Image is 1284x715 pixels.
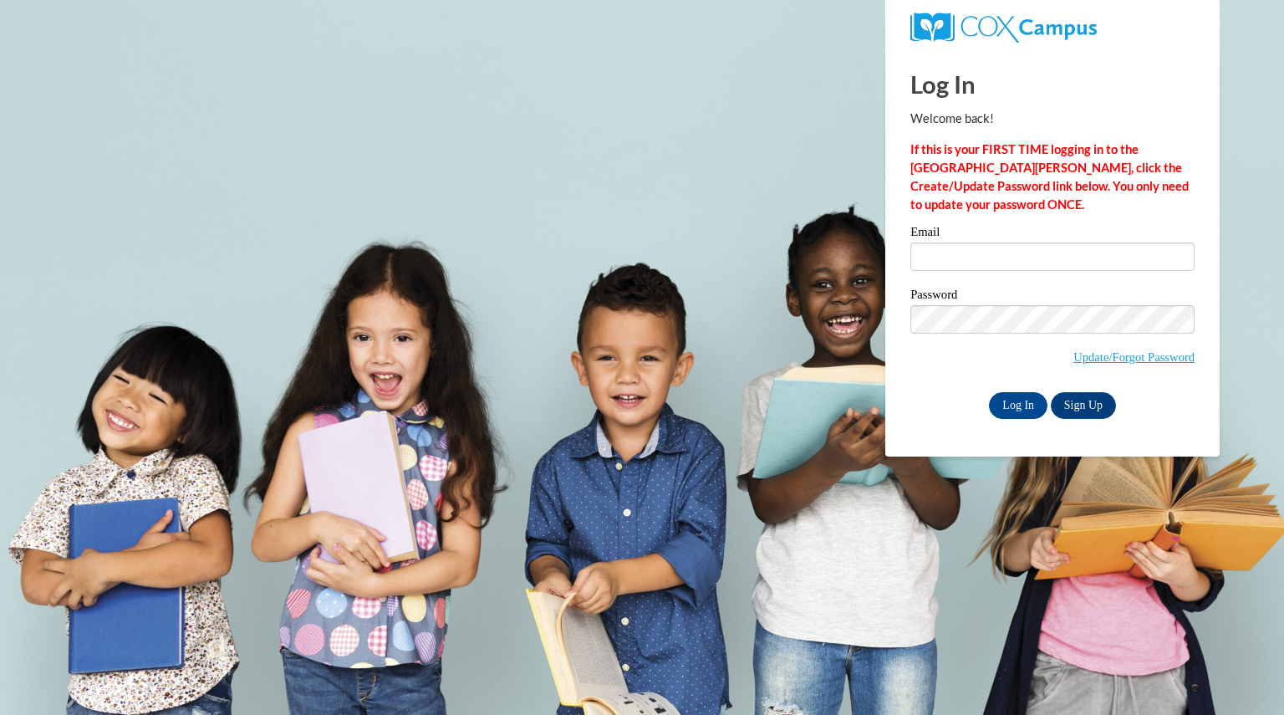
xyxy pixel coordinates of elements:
[910,226,1195,243] label: Email
[910,19,1097,33] a: COX Campus
[1051,392,1116,419] a: Sign Up
[910,110,1195,128] p: Welcome back!
[989,392,1047,419] input: Log In
[910,142,1189,212] strong: If this is your FIRST TIME logging in to the [GEOGRAPHIC_DATA][PERSON_NAME], click the Create/Upd...
[910,13,1097,43] img: COX Campus
[910,289,1195,305] label: Password
[910,67,1195,101] h1: Log In
[1073,350,1195,364] a: Update/Forgot Password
